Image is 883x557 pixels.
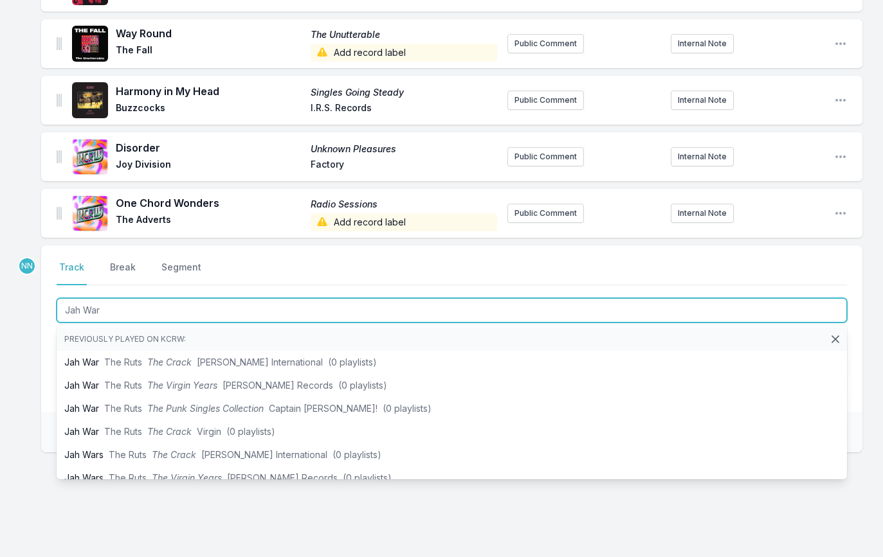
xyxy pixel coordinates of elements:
[197,357,323,367] span: [PERSON_NAME] International
[338,380,387,391] span: (0 playlists)
[311,44,498,62] span: Add record label
[152,449,196,460] span: The Crack
[57,420,847,443] li: Jah War
[107,261,138,285] button: Break
[834,94,847,107] button: Open playlist item options
[104,380,142,391] span: The Ruts
[116,44,303,62] span: The Fall
[116,102,303,117] span: Buzzcocks
[311,143,498,155] span: Unknown Pleasures
[834,207,847,220] button: Open playlist item options
[116,195,303,211] span: One Chord Wonders
[57,466,847,490] li: Jah Wars
[72,26,108,62] img: The Unutterable
[671,34,734,53] button: Internal Note
[311,198,498,211] span: Radio Sessions
[343,472,392,483] span: (0 playlists)
[57,374,847,397] li: Jah War
[18,257,36,275] p: Nassir Nassirzadeh
[507,147,584,166] button: Public Comment
[311,213,498,231] span: Add record label
[57,37,62,50] img: Drag Handle
[109,472,147,483] span: The Ruts
[223,380,333,391] span: [PERSON_NAME] Records
[57,328,847,351] li: Previously played on KCRW:
[104,403,142,414] span: The Ruts
[226,426,275,437] span: (0 playlists)
[57,94,62,107] img: Drag Handle
[57,150,62,163] img: Drag Handle
[116,213,303,231] span: The Adverts
[311,86,498,99] span: Singles Going Steady
[72,139,108,175] img: Unknown Pleasures
[507,91,584,110] button: Public Comment
[311,102,498,117] span: I.R.S. Records
[104,426,142,437] span: The Ruts
[311,28,498,41] span: The Unutterable
[147,426,192,437] span: The Crack
[57,298,847,323] input: Track Title
[116,84,303,99] span: Harmony in My Head
[507,204,584,223] button: Public Comment
[269,403,378,414] span: Captain [PERSON_NAME]!
[159,261,204,285] button: Segment
[201,449,327,460] span: [PERSON_NAME] International
[197,426,221,437] span: Virgin
[72,82,108,118] img: Singles Going Steady
[116,158,303,173] span: Joy Division
[383,403,432,414] span: (0 playlists)
[332,449,381,460] span: (0 playlists)
[227,472,338,483] span: [PERSON_NAME] Records
[671,91,734,110] button: Internal Note
[57,443,847,466] li: Jah Wars
[72,195,108,231] img: Radio Sessions
[311,158,498,173] span: Factory
[328,357,377,367] span: (0 playlists)
[834,150,847,163] button: Open playlist item options
[116,26,303,41] span: Way Round
[116,140,303,155] span: Disorder
[147,380,217,391] span: The Virgin Years
[57,207,62,220] img: Drag Handle
[57,261,87,285] button: Track
[507,34,584,53] button: Public Comment
[152,472,222,483] span: The Virgin Years
[57,397,847,420] li: Jah War
[834,37,847,50] button: Open playlist item options
[147,357,192,367] span: The Crack
[104,357,142,367] span: The Ruts
[147,403,264,414] span: The Punk Singles Collection
[671,204,734,223] button: Internal Note
[57,351,847,374] li: Jah War
[109,449,147,460] span: The Ruts
[671,147,734,166] button: Internal Note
